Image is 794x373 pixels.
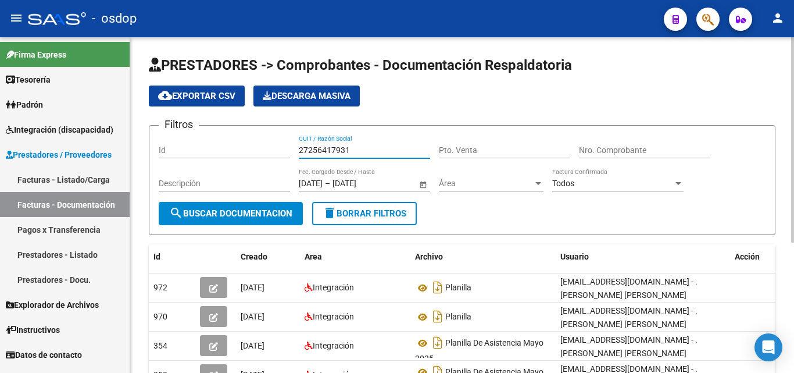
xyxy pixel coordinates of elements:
span: Integración [313,283,354,292]
span: 354 [153,341,167,350]
span: Borrar Filtros [323,208,406,219]
span: Explorador de Archivos [6,299,99,311]
span: Acción [735,252,760,261]
span: Archivo [415,252,443,261]
span: Prestadores / Proveedores [6,148,112,161]
input: End date [332,179,389,189]
span: – [325,179,330,189]
mat-icon: menu [9,11,23,25]
button: Buscar Documentacion [159,202,303,225]
span: [DATE] [241,283,264,292]
span: Planilla De Asistencia Mayo 2025 [415,339,543,364]
datatable-header-cell: Creado [236,244,300,269]
span: Usuario [560,252,589,261]
span: Área [439,179,533,189]
span: Integración (discapacidad) [6,123,113,136]
mat-icon: delete [323,206,337,220]
span: Instructivos [6,324,60,336]
span: Tesorería [6,73,51,86]
div: Open Intercom Messenger [754,333,782,361]
span: [EMAIL_ADDRESS][DOMAIN_NAME] - . [PERSON_NAME] [PERSON_NAME] [560,306,698,329]
datatable-header-cell: Id [149,244,195,269]
i: Descargar documento [430,333,445,352]
span: Integración [313,312,354,321]
span: Firma Express [6,48,66,61]
span: PRESTADORES -> Comprobantes - Documentación Respaldatoria [149,57,572,73]
h3: Filtros [159,116,199,133]
datatable-header-cell: Area [300,244,410,269]
datatable-header-cell: Usuario [556,244,730,269]
datatable-header-cell: Acción [730,244,788,269]
span: Planilla [445,312,471,322]
span: Area [305,252,322,261]
span: Datos de contacto [6,349,82,361]
datatable-header-cell: Archivo [410,244,556,269]
i: Descargar documento [430,278,445,297]
i: Descargar documento [430,307,445,326]
span: 972 [153,283,167,292]
input: Start date [299,179,323,189]
span: Id [153,252,160,261]
span: [DATE] [241,312,264,321]
span: Creado [241,252,267,261]
span: - osdop [92,6,137,31]
span: 970 [153,312,167,321]
span: Padrón [6,98,43,111]
button: Borrar Filtros [312,202,417,225]
span: [EMAIL_ADDRESS][DOMAIN_NAME] - . [PERSON_NAME] [PERSON_NAME] [560,335,698,358]
span: Exportar CSV [158,91,235,101]
button: Descarga Masiva [253,86,360,106]
span: Todos [552,179,574,188]
span: Integración [313,341,354,350]
span: Descarga Masiva [263,91,350,101]
mat-icon: search [169,206,183,220]
mat-icon: cloud_download [158,88,172,102]
mat-icon: person [771,11,785,25]
button: Open calendar [417,178,429,190]
span: [DATE] [241,341,264,350]
span: [EMAIL_ADDRESS][DOMAIN_NAME] - . [PERSON_NAME] [PERSON_NAME] [560,277,698,300]
span: Buscar Documentacion [169,208,292,219]
button: Exportar CSV [149,86,245,106]
app-download-masive: Descarga masiva de comprobantes (adjuntos) [253,86,360,106]
span: Planilla [445,283,471,293]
